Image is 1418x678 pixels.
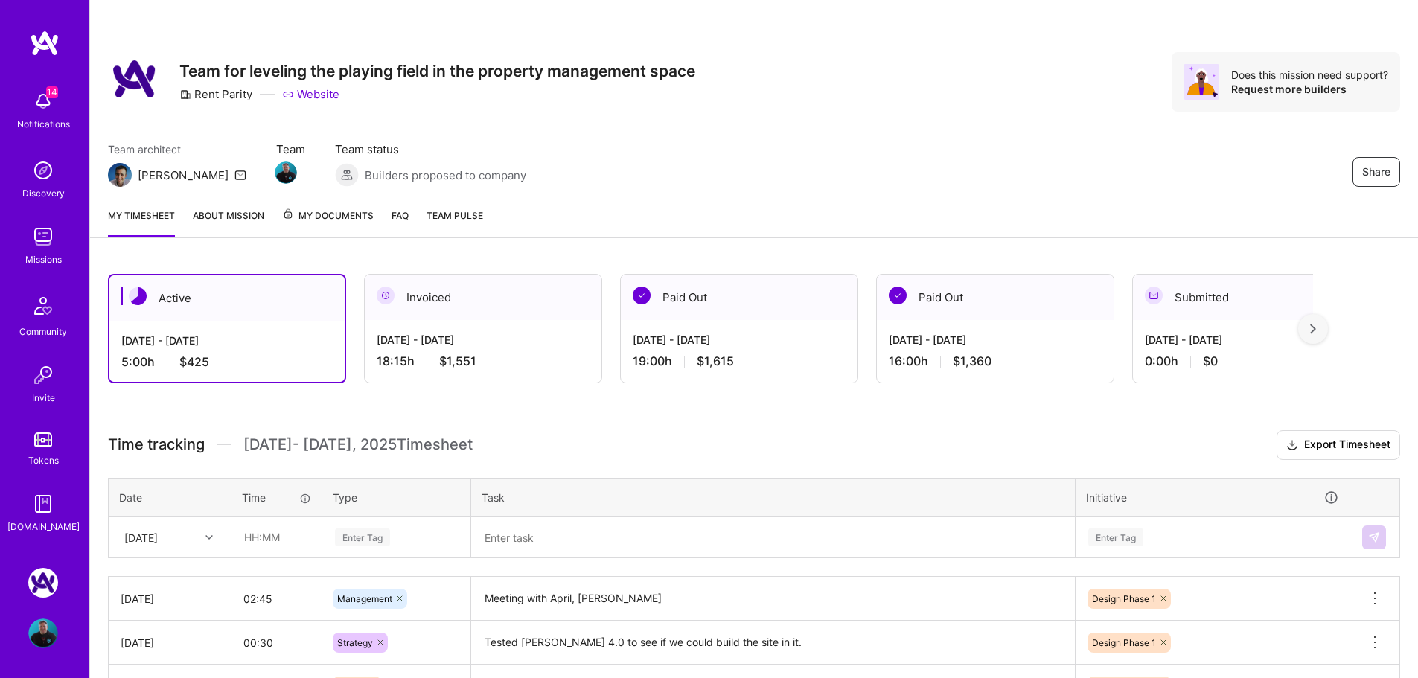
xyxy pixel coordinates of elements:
a: My timesheet [108,208,175,237]
th: Type [322,478,471,517]
img: Company Logo [108,52,162,106]
div: Tokens [28,452,59,468]
div: [DATE] - [DATE] [633,332,846,348]
div: Request more builders [1231,82,1388,96]
span: Strategy [337,637,373,648]
div: 16:00 h [889,354,1102,369]
span: [DATE] - [DATE] , 2025 Timesheet [243,435,473,454]
textarea: Meeting with April, [PERSON_NAME] [473,578,1073,619]
div: [PERSON_NAME] [138,167,229,183]
div: 18:15 h [377,354,590,369]
a: User Avatar [25,618,62,648]
div: 19:00 h [633,354,846,369]
div: Does this mission need support? [1231,68,1388,82]
input: HH:MM [231,579,322,618]
a: Team Pulse [427,208,483,237]
div: [DATE] [121,635,219,650]
span: $0 [1203,354,1218,369]
div: Enter Tag [1088,525,1143,549]
i: icon Chevron [205,534,213,541]
img: Team Architect [108,163,132,187]
div: [DATE] - [DATE] [121,333,333,348]
img: tokens [34,432,52,447]
i: icon CompanyGray [179,89,191,100]
input: HH:MM [232,517,321,557]
span: Share [1362,164,1390,179]
span: Builders proposed to company [365,167,526,183]
div: Active [109,275,345,321]
span: $1,551 [439,354,476,369]
div: 5:00 h [121,354,333,370]
button: Export Timesheet [1277,430,1400,460]
div: Invite [32,390,55,406]
span: Design Phase 1 [1092,593,1156,604]
div: [DATE] [124,529,158,545]
i: icon Mail [234,169,246,181]
span: $1,360 [953,354,991,369]
div: [DATE] - [DATE] [1145,332,1358,348]
div: Invoiced [365,275,601,320]
span: $425 [179,354,209,370]
div: [DATE] - [DATE] [377,332,590,348]
span: $1,615 [697,354,734,369]
img: teamwork [28,222,58,252]
img: right [1310,324,1316,334]
div: [DOMAIN_NAME] [7,519,80,534]
a: FAQ [392,208,409,237]
i: icon Download [1286,438,1298,453]
textarea: Tested [PERSON_NAME] 4.0 to see if we could build the site in it. [473,622,1073,663]
a: My Documents [282,208,374,237]
span: Design Phase 1 [1092,637,1156,648]
img: logo [30,30,60,57]
div: Discovery [22,185,65,201]
div: Paid Out [877,275,1114,320]
a: Rent Parity: Team for leveling the playing field in the property management space [25,568,62,598]
span: Team Pulse [427,210,483,221]
span: Management [337,593,392,604]
img: Rent Parity: Team for leveling the playing field in the property management space [28,568,58,598]
div: Paid Out [621,275,857,320]
span: Team [276,141,305,157]
img: Invite [28,360,58,390]
img: bell [28,86,58,116]
div: Rent Parity [179,86,252,102]
div: Initiative [1086,489,1339,506]
img: Team Member Avatar [275,161,297,184]
img: discovery [28,156,58,185]
div: Notifications [17,116,70,132]
span: Time tracking [108,435,205,454]
img: Avatar [1184,64,1219,100]
img: Active [129,287,147,305]
img: Paid Out [633,287,651,304]
div: Time [242,490,311,505]
span: My Documents [282,208,374,224]
img: guide book [28,489,58,519]
h3: Team for leveling the playing field in the property management space [179,62,695,80]
img: User Avatar [28,618,58,648]
th: Task [471,478,1076,517]
img: Builders proposed to company [335,163,359,187]
span: Team status [335,141,526,157]
img: Submitted [1145,287,1163,304]
img: Invoiced [377,287,395,304]
a: About Mission [193,208,264,237]
img: Community [25,288,61,324]
span: 14 [46,86,58,98]
div: 0:00 h [1145,354,1358,369]
div: Enter Tag [335,525,390,549]
div: Missions [25,252,62,267]
div: Submitted [1133,275,1370,320]
img: Submit [1368,531,1380,543]
a: Website [282,86,339,102]
a: Team Member Avatar [276,160,296,185]
img: Paid Out [889,287,907,304]
button: Share [1352,157,1400,187]
div: [DATE] - [DATE] [889,332,1102,348]
input: HH:MM [231,623,322,662]
span: Team architect [108,141,246,157]
th: Date [109,478,231,517]
div: Community [19,324,67,339]
div: [DATE] [121,591,219,607]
